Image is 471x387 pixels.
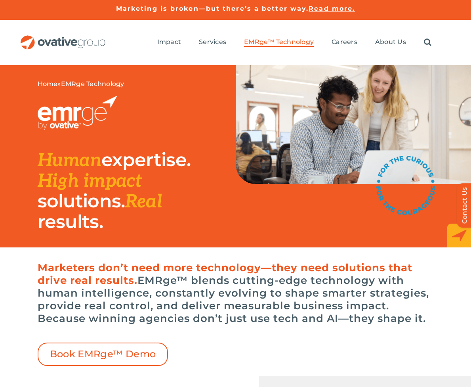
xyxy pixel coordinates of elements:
[50,349,156,360] span: Book EMRge™ Demo
[375,38,406,47] a: About Us
[199,38,226,47] a: Services
[38,261,434,325] h6: EMRge™ blends cutting-edge technology with human intelligence, constantly evolving to shape smart...
[424,38,431,47] a: Search
[38,190,125,212] span: solutions.
[38,210,103,233] span: results.
[61,80,124,88] span: EMRge Technology
[375,38,406,46] span: About Us
[38,170,142,192] span: High impact
[332,38,357,46] span: Careers
[447,224,471,247] img: EMRge_HomePage_Elements_Arrow Box
[20,34,106,42] a: OG_Full_horizontal_RGB
[125,191,162,213] span: Real
[38,80,124,88] span: »
[244,38,314,46] span: EMRge™ Technology
[309,5,355,12] a: Read more.
[157,38,181,46] span: Impact
[38,343,168,366] a: Book EMRge™ Demo
[116,5,309,12] a: Marketing is broken—but there’s a better way.
[101,148,191,171] span: expertise.
[157,30,431,55] nav: Menu
[244,38,314,47] a: EMRge™ Technology
[199,38,226,46] span: Services
[157,38,181,47] a: Impact
[38,80,58,88] a: Home
[38,149,102,172] span: Human
[38,261,412,287] span: Marketers don’t need more technology—they need solutions that drive real results.
[332,38,357,47] a: Careers
[38,96,117,130] img: EMRGE_RGB_wht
